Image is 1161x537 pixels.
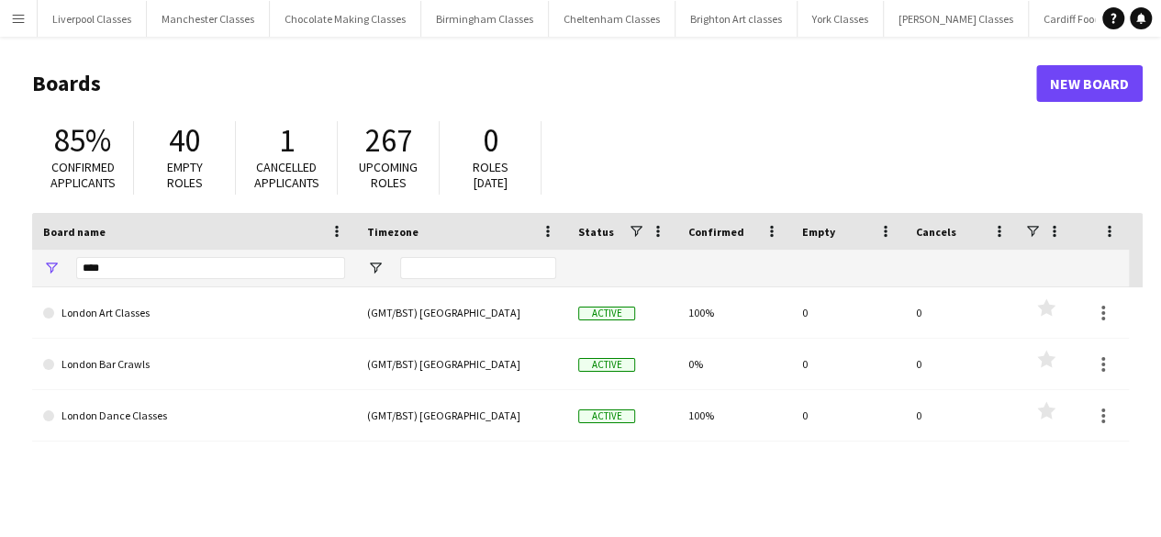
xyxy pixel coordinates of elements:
[578,225,614,239] span: Status
[802,225,835,239] span: Empty
[483,120,498,161] span: 0
[359,159,418,191] span: Upcoming roles
[421,1,549,37] button: Birmingham Classes
[791,287,905,338] div: 0
[798,1,884,37] button: York Classes
[905,339,1019,389] div: 0
[54,120,111,161] span: 85%
[43,225,106,239] span: Board name
[167,159,203,191] span: Empty roles
[884,1,1029,37] button: [PERSON_NAME] Classes
[76,257,345,279] input: Board name Filter Input
[279,120,295,161] span: 1
[43,287,345,339] a: London Art Classes
[356,287,567,338] div: (GMT/BST) [GEOGRAPHIC_DATA]
[791,339,905,389] div: 0
[905,287,1019,338] div: 0
[905,390,1019,441] div: 0
[677,339,791,389] div: 0%
[356,390,567,441] div: (GMT/BST) [GEOGRAPHIC_DATA]
[169,120,200,161] span: 40
[43,260,60,276] button: Open Filter Menu
[365,120,412,161] span: 267
[677,390,791,441] div: 100%
[549,1,675,37] button: Cheltenham Classes
[916,225,956,239] span: Cancels
[43,339,345,390] a: London Bar Crawls
[1036,65,1143,102] a: New Board
[578,307,635,320] span: Active
[367,260,384,276] button: Open Filter Menu
[677,287,791,338] div: 100%
[578,409,635,423] span: Active
[675,1,798,37] button: Brighton Art classes
[147,1,270,37] button: Manchester Classes
[270,1,421,37] button: Chocolate Making Classes
[473,159,508,191] span: Roles [DATE]
[688,225,744,239] span: Confirmed
[43,390,345,442] a: London Dance Classes
[38,1,147,37] button: Liverpool Classes
[578,358,635,372] span: Active
[367,225,419,239] span: Timezone
[50,159,116,191] span: Confirmed applicants
[32,70,1036,97] h1: Boards
[400,257,556,279] input: Timezone Filter Input
[791,390,905,441] div: 0
[254,159,319,191] span: Cancelled applicants
[356,339,567,389] div: (GMT/BST) [GEOGRAPHIC_DATA]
